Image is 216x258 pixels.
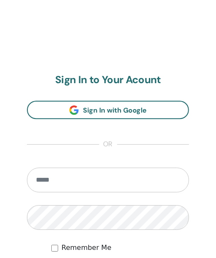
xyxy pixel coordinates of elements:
span: or [99,139,117,150]
div: Keep me authenticated indefinitely or until I manually logout [51,243,189,253]
span: Sign In with Google [83,106,147,115]
a: Sign In with Google [27,101,189,119]
h2: Sign In to Your Acount [27,74,189,86]
label: Remember Me [62,243,112,253]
